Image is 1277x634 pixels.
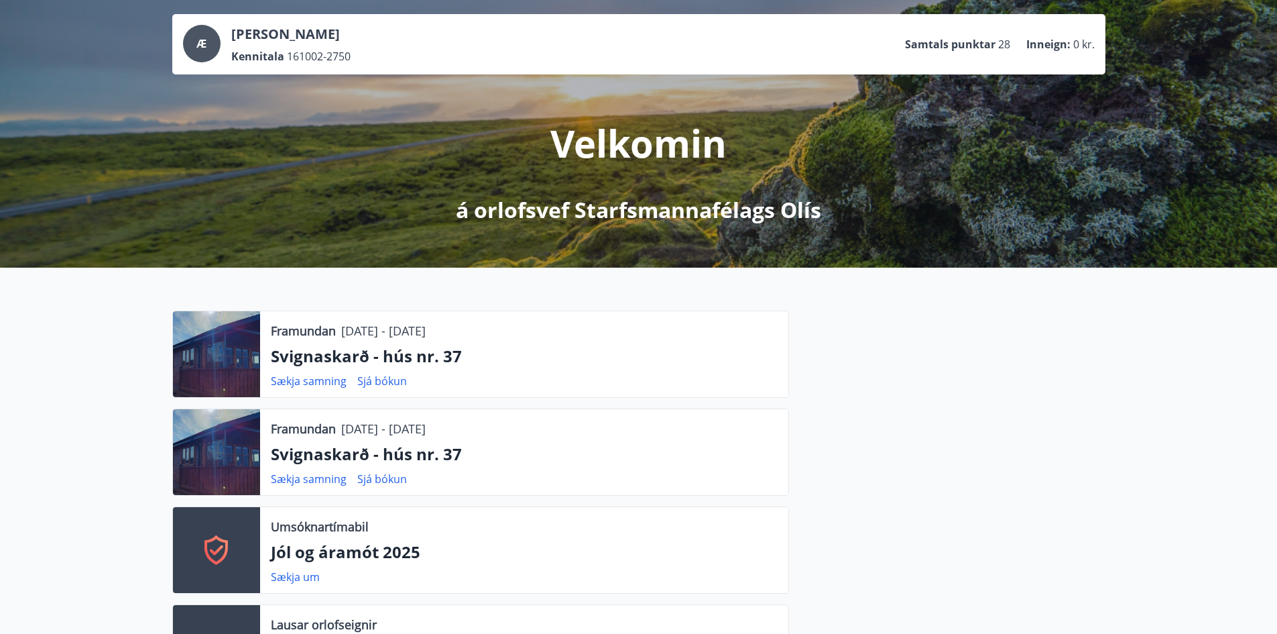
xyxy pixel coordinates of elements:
p: Lausar orlofseignir [271,616,377,633]
p: Svignaskarð - hús nr. 37 [271,443,778,466]
p: Framundan [271,322,336,339]
a: Sækja um [271,570,320,584]
p: Samtals punktar [905,37,995,52]
span: 161002-2750 [287,49,351,64]
p: á orlofsvef Starfsmannafélags Olís [456,195,821,225]
a: Sækja samning [271,472,347,486]
span: 28 [998,37,1010,52]
a: Sækja samning [271,374,347,388]
span: 0 kr. [1073,37,1095,52]
span: Æ [196,36,206,51]
p: Jól og áramót 2025 [271,541,778,564]
p: Framundan [271,420,336,437]
p: Kennitala [231,49,284,64]
p: Svignaskarð - hús nr. 37 [271,345,778,368]
p: Inneign : [1026,37,1071,52]
p: Umsóknartímabil [271,518,369,535]
a: Sjá bókun [357,472,407,486]
p: [PERSON_NAME] [231,25,351,44]
p: Velkomin [550,117,727,168]
a: Sjá bókun [357,374,407,388]
p: [DATE] - [DATE] [341,420,426,437]
p: [DATE] - [DATE] [341,322,426,339]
